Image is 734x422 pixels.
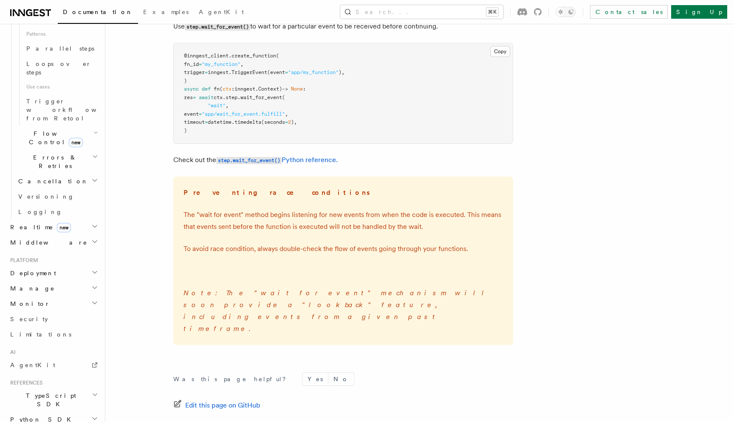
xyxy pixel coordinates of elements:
[7,220,100,235] button: Realtimenew
[240,61,243,67] span: ,
[340,5,503,19] button: Search...⌘K
[173,154,513,166] p: Check out the
[10,362,55,368] span: AgentKit
[7,327,100,342] a: Limitations
[199,9,244,15] span: AgentKit
[15,153,92,170] span: Errors & Retries
[7,388,100,412] button: TypeScript SDK
[15,204,100,220] a: Logging
[237,94,240,100] span: .
[216,156,338,164] a: step.wait_for_event()Python reference.
[220,86,223,92] span: (
[231,86,234,92] span: :
[226,94,237,100] span: step
[490,46,510,57] button: Copy
[328,373,354,385] button: No
[208,69,231,75] span: inngest.
[7,281,100,296] button: Manage
[138,3,194,23] a: Examples
[184,61,199,67] span: fn_id
[15,174,100,189] button: Cancellation
[282,94,285,100] span: (
[285,111,288,117] span: ,
[183,188,371,197] strong: Preventing race conditions
[173,375,292,383] p: Was this page helpful?
[208,119,234,125] span: datetime.
[184,53,229,59] span: @inngest_client
[205,119,208,125] span: =
[26,98,120,122] span: Trigger workflows from Retool
[7,235,100,250] button: Middleware
[7,223,71,231] span: Realtime
[183,209,503,233] p: The "wait for event" method begins listening for new events from when the code is executed. This ...
[58,3,138,24] a: Documentation
[184,86,199,92] span: async
[15,126,100,150] button: Flow Controlnew
[214,94,223,100] span: ctx
[15,129,93,146] span: Flow Control
[26,45,94,52] span: Parallel steps
[57,223,71,232] span: new
[255,86,258,92] span: .
[26,60,91,76] span: Loops over steps
[216,157,282,164] code: step.wait_for_event()
[23,27,100,41] span: Patterns
[590,5,668,19] a: Contact sales
[223,86,231,92] span: ctx
[183,243,503,255] p: To avoid race condition, always double-check the flow of events going through your functions.
[7,311,100,327] a: Security
[229,53,231,59] span: .
[208,103,226,108] span: "wait"
[288,69,339,75] span: "app/my_function"
[18,208,62,215] span: Logging
[184,111,199,117] span: event
[23,80,100,94] span: Use cases
[202,86,211,92] span: def
[7,296,100,311] button: Monitor
[291,86,303,92] span: None
[267,69,285,75] span: (event
[23,94,100,126] a: Trigger workflows from Retool
[339,69,344,75] span: ),
[7,269,56,277] span: Deployment
[303,86,306,92] span: :
[223,94,226,100] span: .
[184,119,205,125] span: timeout
[234,86,255,92] span: inngest
[302,373,328,385] button: Yes
[69,138,83,147] span: new
[258,86,282,92] span: Context)
[261,119,285,125] span: (seconds
[214,86,220,92] span: fn
[556,7,576,17] button: Toggle dark mode
[63,9,133,15] span: Documentation
[671,5,727,19] a: Sign Up
[185,399,260,411] span: Edit this page on GitHub
[205,69,208,75] span: =
[199,61,202,67] span: =
[15,189,100,204] a: Versioning
[288,119,291,125] span: 2
[234,119,261,125] span: timedelta
[23,56,100,80] a: Loops over steps
[226,103,229,108] span: ,
[173,20,513,33] p: Use to wait for a particular event to be received before continuing.
[23,41,100,56] a: Parallel steps
[231,53,276,59] span: create_function
[7,238,88,247] span: Middleware
[10,316,48,322] span: Security
[15,150,100,174] button: Errors & Retries
[7,257,38,264] span: Platform
[15,177,88,185] span: Cancellation
[202,61,240,67] span: "my_function"
[185,23,250,31] code: step.wait_for_event()
[184,94,193,100] span: res
[18,193,74,200] span: Versioning
[240,94,282,100] span: wait_for_event
[7,299,50,308] span: Monitor
[10,331,71,338] span: Limitations
[7,379,42,386] span: References
[183,289,490,333] em: Note: The "wait for event" mechanism will soon provide a "lookback" feature, including events fro...
[7,265,100,281] button: Deployment
[7,349,16,356] span: AI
